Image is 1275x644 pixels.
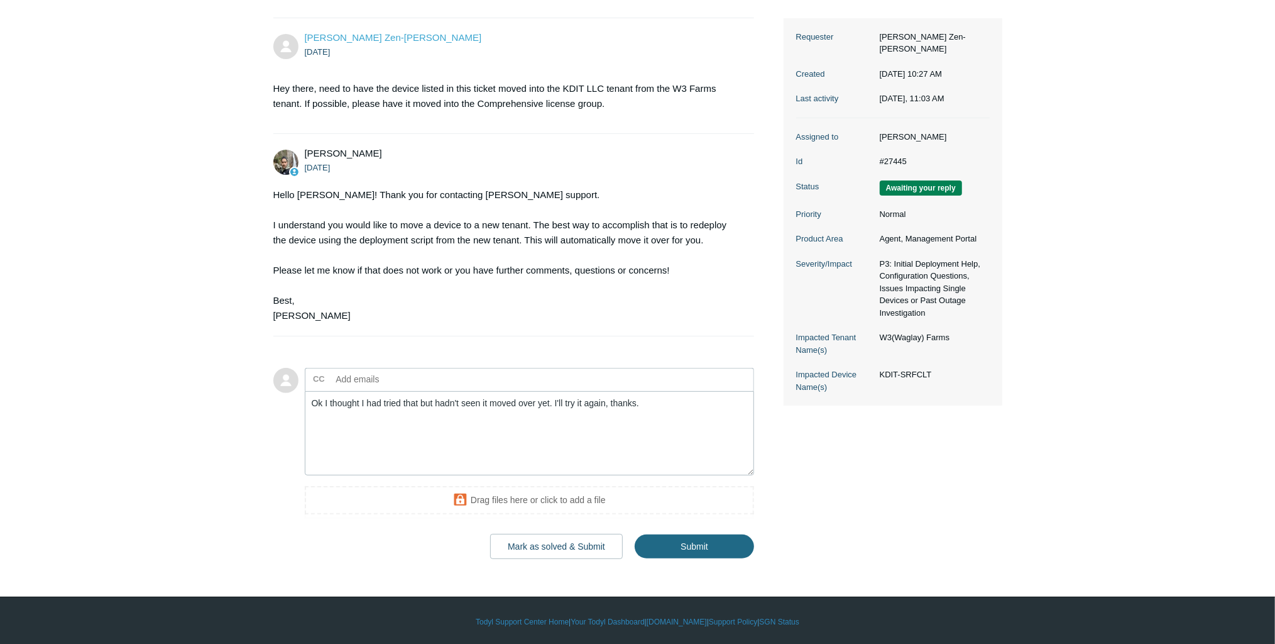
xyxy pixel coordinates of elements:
[273,616,1002,628] div: | | | |
[873,155,990,168] dd: #27445
[796,131,873,143] dt: Assigned to
[313,370,325,389] label: CC
[305,391,755,476] textarea: Add your reply
[873,331,990,344] dd: W3(Waglay) Farms
[796,68,873,80] dt: Created
[305,32,482,43] a: [PERSON_NAME] Zen-[PERSON_NAME]
[476,616,569,628] a: Todyl Support Center Home
[305,163,331,172] time: 08/14/2025, 10:58
[796,180,873,193] dt: Status
[796,331,873,356] dt: Impacted Tenant Name(s)
[273,187,742,323] div: Hello [PERSON_NAME]! Thank you for contacting [PERSON_NAME] support. I understand you would like ...
[760,616,799,628] a: SGN Status
[796,155,873,168] dt: Id
[873,233,990,245] dd: Agent, Management Portal
[647,616,707,628] a: [DOMAIN_NAME]
[709,616,757,628] a: Support Policy
[873,131,990,143] dd: [PERSON_NAME]
[571,616,644,628] a: Your Todyl Dashboard
[880,180,962,196] span: We are waiting for you to respond
[273,81,742,111] p: Hey there, need to have the device listed in this ticket moved into the KDIT LLC tenant from the ...
[873,258,990,319] dd: P3: Initial Deployment Help, Configuration Questions, Issues Impacting Single Devices or Past Out...
[873,369,990,381] dd: KDIT-SRFCLT
[796,369,873,393] dt: Impacted Device Name(s)
[331,370,466,389] input: Add emails
[796,31,873,43] dt: Requester
[796,258,873,270] dt: Severity/Impact
[796,208,873,221] dt: Priority
[796,92,873,105] dt: Last activity
[880,69,942,79] time: 08/14/2025, 10:27
[305,32,482,43] span: Lionel Zen-Ruffinen
[305,148,382,158] span: Michael Tjader
[490,534,623,559] button: Mark as solved & Submit
[873,208,990,221] dd: Normal
[635,535,754,558] input: Submit
[796,233,873,245] dt: Product Area
[305,47,331,57] time: 08/14/2025, 10:27
[873,31,990,55] dd: [PERSON_NAME] Zen-[PERSON_NAME]
[880,94,944,103] time: 08/18/2025, 11:03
